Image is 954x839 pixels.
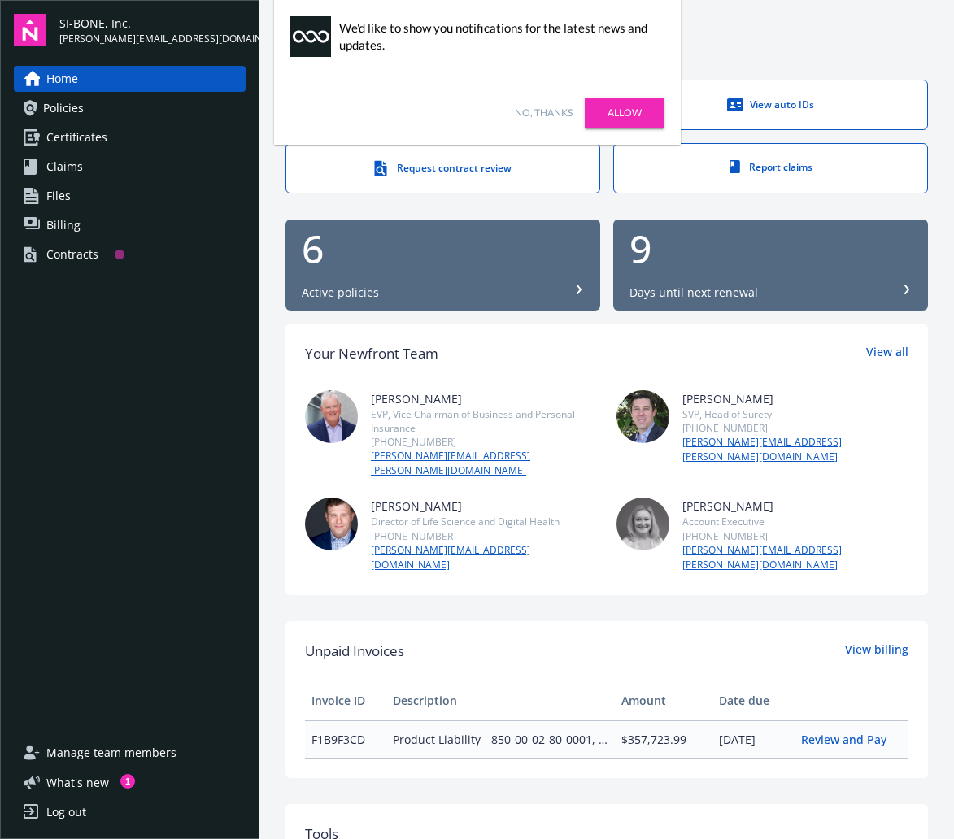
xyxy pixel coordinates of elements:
a: Certificates [14,124,246,150]
button: 9Days until next renewal [613,220,928,311]
span: Policies [43,95,84,121]
div: SVP, Head of Surety [682,407,908,421]
a: View billing [845,641,908,662]
div: [PERSON_NAME] [371,390,597,407]
th: Description [386,681,615,720]
span: What ' s new [46,774,109,791]
div: Log out [46,799,86,825]
a: [PERSON_NAME][EMAIL_ADDRESS][PERSON_NAME][DOMAIN_NAME] [682,543,908,572]
div: EVP, Vice Chairman of Business and Personal Insurance [371,407,597,435]
div: We'd like to show you notifications for the latest news and updates. [339,20,656,54]
div: View auto IDs [647,97,895,113]
button: 6Active policies [285,220,600,311]
th: Invoice ID [305,681,386,720]
a: [PERSON_NAME][EMAIL_ADDRESS][PERSON_NAME][DOMAIN_NAME] [371,449,597,478]
div: Days until next renewal [629,285,758,301]
div: Contracts [46,241,98,267]
a: Request contract review [285,143,600,193]
div: [PERSON_NAME] [371,498,597,515]
a: Home [14,66,246,92]
span: Manage team members [46,740,176,766]
a: Policies [14,95,246,121]
a: Contracts [14,241,246,267]
div: [PHONE_NUMBER] [371,435,597,449]
div: [PHONE_NUMBER] [371,529,597,543]
div: Director of Life Science and Digital Health [371,515,597,528]
img: photo [305,390,358,443]
a: Report claims [613,143,928,193]
span: SI-BONE, Inc. [59,15,246,32]
a: Files [14,183,246,209]
button: What's new1 [14,774,135,791]
a: Claims [14,154,246,180]
div: 6 [302,229,584,268]
td: $357,723.99 [615,720,712,758]
a: View all [866,343,908,364]
div: [PHONE_NUMBER] [682,529,908,543]
span: Certificates [46,124,107,150]
span: Billing [46,212,81,238]
div: Account Executive [682,515,908,528]
th: Date due [712,681,794,720]
a: Review and Pay [801,732,900,747]
img: photo [305,498,358,550]
a: No, thanks [515,106,573,120]
div: 1 [120,774,135,789]
span: [PERSON_NAME][EMAIL_ADDRESS][DOMAIN_NAME] [59,32,246,46]
span: Home [46,66,78,92]
td: F1B9F3CD [305,720,386,758]
a: [PERSON_NAME][EMAIL_ADDRESS][DOMAIN_NAME] [371,543,597,572]
div: Your Newfront Team [305,343,438,364]
div: 9 [629,229,912,268]
div: [PERSON_NAME] [682,498,908,515]
span: Unpaid Invoices [305,641,404,662]
img: photo [616,390,669,443]
span: Product Liability - 850-00-02-80-0001, Product Liability $10M excess of $10M - LXZ-7453347-00, Co... [393,731,608,748]
span: Claims [46,154,83,180]
div: Active policies [302,285,379,301]
a: View auto IDs [613,80,928,130]
button: SI-BONE, Inc.[PERSON_NAME][EMAIL_ADDRESS][DOMAIN_NAME] [59,14,246,46]
img: photo [616,498,669,550]
a: Allow [585,98,664,128]
div: Report claims [647,160,895,174]
div: [PERSON_NAME] [682,390,908,407]
a: [PERSON_NAME][EMAIL_ADDRESS][PERSON_NAME][DOMAIN_NAME] [682,435,908,464]
div: [PHONE_NUMBER] [682,421,908,435]
img: navigator-logo.svg [14,14,46,46]
td: [DATE] [712,720,794,758]
a: Billing [14,212,246,238]
a: Manage team members [14,740,246,766]
span: Files [46,183,71,209]
th: Amount [615,681,712,720]
div: Request contract review [319,160,567,176]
